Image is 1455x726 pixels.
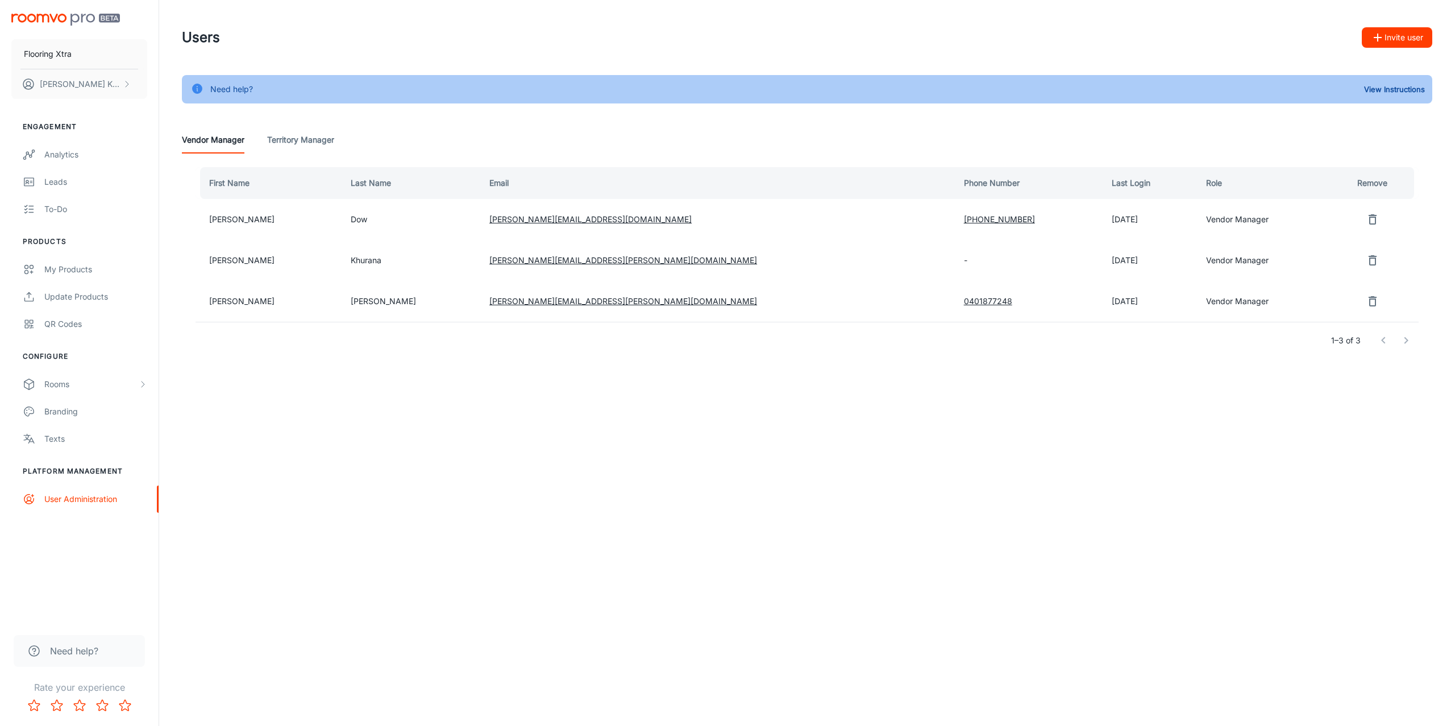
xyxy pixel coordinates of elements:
[1361,290,1384,313] button: remove user
[24,48,72,60] p: Flooring Xtra
[40,78,120,90] p: [PERSON_NAME] Khurana
[955,167,1103,199] th: Phone Number
[182,27,220,48] h1: Users
[1361,208,1384,231] button: remove user
[44,405,147,418] div: Branding
[1103,199,1197,240] td: [DATE]
[44,318,147,330] div: QR Codes
[489,255,757,265] a: [PERSON_NAME][EMAIL_ADDRESS][PERSON_NAME][DOMAIN_NAME]
[489,296,757,306] a: [PERSON_NAME][EMAIL_ADDRESS][PERSON_NAME][DOMAIN_NAME]
[342,240,480,281] td: Khurana
[1197,240,1331,281] td: Vendor Manager
[964,214,1035,224] a: [PHONE_NUMBER]
[44,148,147,161] div: Analytics
[1361,81,1428,98] button: View Instructions
[182,126,244,154] a: Vendor Manager
[1361,249,1384,272] button: remove user
[44,378,138,391] div: Rooms
[1103,167,1197,199] th: Last Login
[1331,334,1361,347] p: 1–3 of 3
[210,78,253,100] div: Need help?
[342,281,480,322] td: [PERSON_NAME]
[196,281,342,322] td: [PERSON_NAME]
[955,240,1103,281] td: -
[1197,199,1331,240] td: Vendor Manager
[267,126,334,154] a: Territory Manager
[11,14,120,26] img: Roomvo PRO Beta
[11,69,147,99] button: [PERSON_NAME] Khurana
[1103,281,1197,322] td: [DATE]
[964,296,1012,306] a: 0401877248
[196,240,342,281] td: [PERSON_NAME]
[1197,281,1331,322] td: Vendor Manager
[1362,27,1432,48] button: Invite user
[342,167,480,199] th: Last Name
[44,263,147,276] div: My Products
[480,167,955,199] th: Email
[11,39,147,69] button: Flooring Xtra
[44,291,147,303] div: Update Products
[1103,240,1197,281] td: [DATE]
[1331,167,1419,199] th: Remove
[489,214,692,224] a: [PERSON_NAME][EMAIL_ADDRESS][DOMAIN_NAME]
[44,176,147,188] div: Leads
[342,199,480,240] td: Dow
[1197,167,1331,199] th: Role
[44,203,147,215] div: To-do
[196,199,342,240] td: [PERSON_NAME]
[196,167,342,199] th: First Name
